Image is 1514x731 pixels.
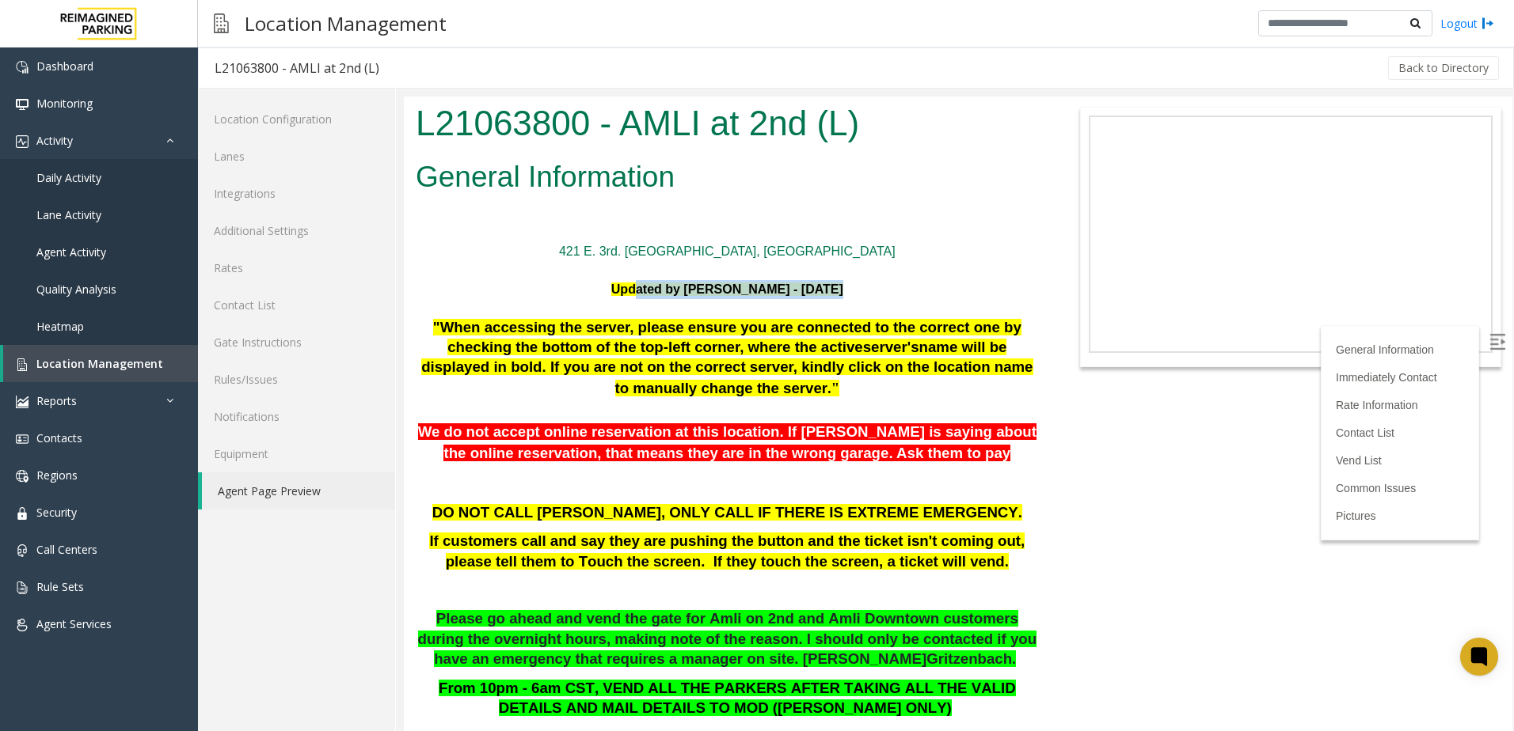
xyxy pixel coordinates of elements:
[25,436,621,473] font: If customers call and say they are pushing the button and the ticket isn't coming out, please tel...
[36,59,93,74] span: Dashboard
[36,96,93,111] span: Monitoring
[932,302,1014,315] a: Rate Information
[36,170,101,185] span: Daily Activity
[932,247,1030,259] a: General Information
[12,60,635,101] h2: General Information
[932,358,978,370] a: Vend List
[198,361,395,398] a: Rules/Issues
[215,58,379,78] div: L21063800 - AMLI at 2nd (L)
[36,393,77,408] span: Reports
[237,4,455,43] h3: Location Management
[3,345,198,382] a: Location Management
[214,4,229,43] img: pageIcon
[1482,15,1494,32] img: logout
[12,2,635,51] h1: L21063800 - AMLI at 2nd (L)
[198,100,395,138] a: Location Configuration
[523,554,608,570] span: Gritzenbach
[16,61,29,74] img: 'icon'
[932,413,972,426] a: Pictures
[207,186,439,199] font: Updated by [PERSON_NAME] - [DATE]
[198,286,395,324] a: Contact List
[202,472,395,509] a: Agent Page Preview
[16,98,29,111] img: 'icon'
[198,435,395,472] a: Equipment
[36,616,112,631] span: Agent Services
[16,396,29,408] img: 'icon'
[16,507,29,520] img: 'icon'
[36,579,84,594] span: Rule Sets
[16,135,29,148] img: 'icon'
[198,175,395,212] a: Integrations
[36,282,116,297] span: Quality Analysis
[36,468,78,483] span: Regions
[198,212,395,249] a: Additional Settings
[932,275,1033,287] a: Immediately Contact
[1440,15,1494,32] a: Logout
[608,554,612,570] span: .
[932,330,991,343] a: Contact List
[198,138,395,175] a: Lanes
[35,583,612,620] span: From 10pm - 6am CST, VEND ALL THE PARKERS AFTER TAKING ALL THE VALID DETAILS AND MAIL DETAILS TO ...
[14,327,633,365] span: We do not accept online reservation at this location. If [PERSON_NAME] is saying about the online...
[36,207,101,222] span: Lane Activity
[1388,56,1499,80] button: Back to Directory
[198,398,395,435] a: Notifications
[16,581,29,594] img: 'icon'
[16,433,29,445] img: 'icon'
[16,470,29,483] img: 'icon'
[16,619,29,631] img: 'icon'
[424,283,436,300] span: ."
[36,319,84,334] span: Heatmap
[17,242,629,300] span: name will be displayed in bold. If you are not on the correct server, kindly click on the locatio...
[29,407,618,424] span: DO NOT CALL [PERSON_NAME], ONLY CALL IF THERE IS EXTREME EMERGENCY.
[198,324,395,361] a: Gate Instructions
[36,430,82,445] span: Contacts
[932,385,1012,398] a: Common Issues
[36,244,106,259] span: Agent Activity
[16,358,29,371] img: 'icon'
[16,544,29,557] img: 'icon'
[1086,237,1101,253] img: Open/Close Sidebar Menu
[29,222,618,259] span: "When accessing the server, please ensure you are connected to the correct one by checking the bo...
[36,133,73,148] span: Activity
[14,513,633,570] span: Please go ahead and vend the gate for Amli on 2nd and Amli Downtown customers during the overnigh...
[36,542,97,557] span: Call Centers
[155,148,492,161] a: 421 E. 3rd. [GEOGRAPHIC_DATA], [GEOGRAPHIC_DATA]
[459,242,515,259] span: server's
[36,356,163,371] span: Location Management
[36,505,77,520] span: Security
[198,249,395,286] a: Rates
